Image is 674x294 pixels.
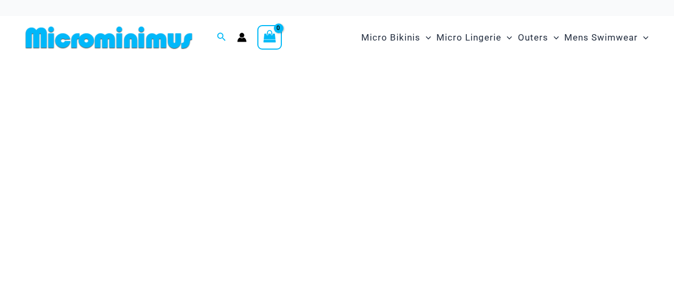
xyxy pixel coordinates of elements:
[21,26,197,50] img: MM SHOP LOGO FLAT
[434,21,515,54] a: Micro LingerieMenu ToggleMenu Toggle
[257,25,282,50] a: View Shopping Cart, empty
[564,24,638,51] span: Mens Swimwear
[501,24,512,51] span: Menu Toggle
[638,24,648,51] span: Menu Toggle
[548,24,559,51] span: Menu Toggle
[562,21,651,54] a: Mens SwimwearMenu ToggleMenu Toggle
[237,33,247,42] a: Account icon link
[359,21,434,54] a: Micro BikinisMenu ToggleMenu Toggle
[420,24,431,51] span: Menu Toggle
[436,24,501,51] span: Micro Lingerie
[515,21,562,54] a: OutersMenu ToggleMenu Toggle
[518,24,548,51] span: Outers
[357,20,653,55] nav: Site Navigation
[361,24,420,51] span: Micro Bikinis
[217,31,226,44] a: Search icon link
